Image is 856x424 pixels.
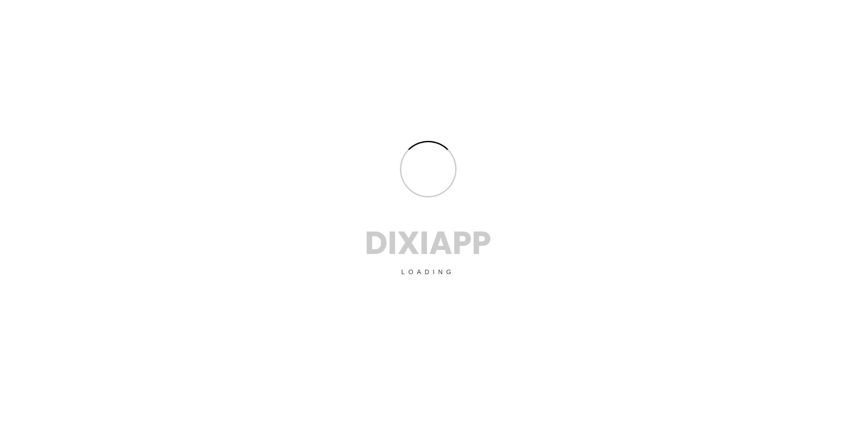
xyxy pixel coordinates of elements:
[397,221,420,265] span: X
[452,221,472,265] span: P
[429,221,452,265] span: A
[365,267,491,277] p: Loading
[420,221,429,265] span: I
[365,221,388,265] span: D
[388,221,397,265] span: I
[472,221,491,265] span: P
